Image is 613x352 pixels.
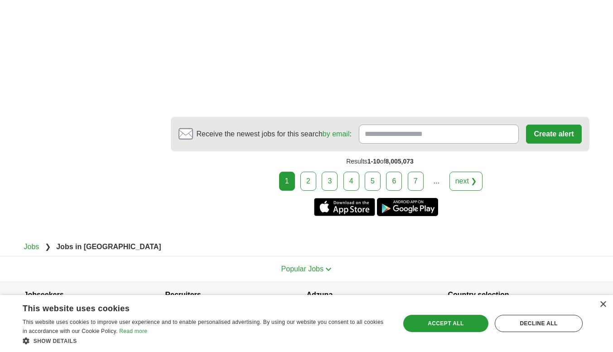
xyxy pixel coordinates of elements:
[119,328,147,334] a: Read more, opens a new window
[367,158,380,165] span: 1-10
[343,172,359,191] a: 4
[408,172,424,191] a: 7
[281,265,323,273] span: Popular Jobs
[45,243,51,251] span: ❯
[599,301,606,308] div: Close
[427,172,445,190] div: ...
[23,319,383,334] span: This website uses cookies to improve user experience and to enable personalised advertising. By u...
[386,158,414,165] span: 8,005,073
[495,315,583,332] div: Decline all
[34,338,77,344] span: Show details
[314,198,375,216] a: Get the iPhone app
[23,336,389,345] div: Show details
[323,130,350,138] a: by email
[279,172,295,191] div: 1
[449,172,483,191] a: next ❯
[322,172,338,191] a: 3
[325,267,332,271] img: toggle icon
[300,172,316,191] a: 2
[403,315,488,332] div: Accept all
[56,243,161,251] strong: Jobs in [GEOGRAPHIC_DATA]
[526,125,581,144] button: Create alert
[23,300,366,314] div: This website uses cookies
[365,172,381,191] a: 5
[448,282,589,308] h4: Country selection
[24,243,39,251] a: Jobs
[377,198,438,216] a: Get the Android app
[171,151,589,172] div: Results of
[386,172,402,191] a: 6
[197,129,352,140] span: Receive the newest jobs for this search :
